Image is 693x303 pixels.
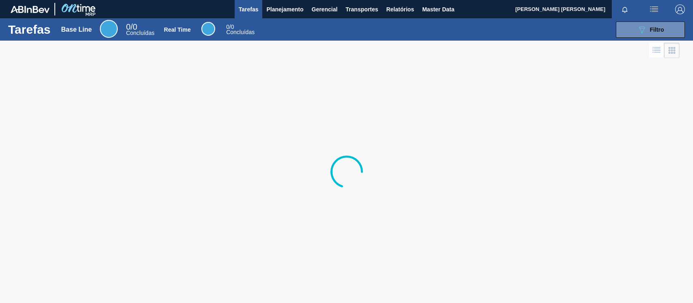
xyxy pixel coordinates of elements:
[226,29,255,35] span: Concluídas
[226,24,229,30] span: 0
[201,22,215,36] div: Real Time
[164,26,191,33] div: Real Time
[126,24,154,36] div: Base Line
[126,22,130,31] span: 0
[266,4,303,14] span: Planejamento
[345,4,378,14] span: Transportes
[239,4,259,14] span: Tarefas
[675,4,685,14] img: Logout
[61,26,92,33] div: Base Line
[8,25,51,34] h1: Tarefas
[649,4,659,14] img: userActions
[126,22,137,31] span: / 0
[612,4,638,15] button: Notificações
[650,26,664,33] span: Filtro
[312,4,338,14] span: Gerencial
[226,24,234,30] span: / 0
[226,24,255,35] div: Real Time
[386,4,414,14] span: Relatórios
[422,4,454,14] span: Master Data
[126,30,154,36] span: Concluídas
[616,22,685,38] button: Filtro
[100,20,118,38] div: Base Line
[11,6,50,13] img: TNhmsLtSVTkK8tSr43FrP2fwEKptu5GPRR3wAAAABJRU5ErkJggg==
